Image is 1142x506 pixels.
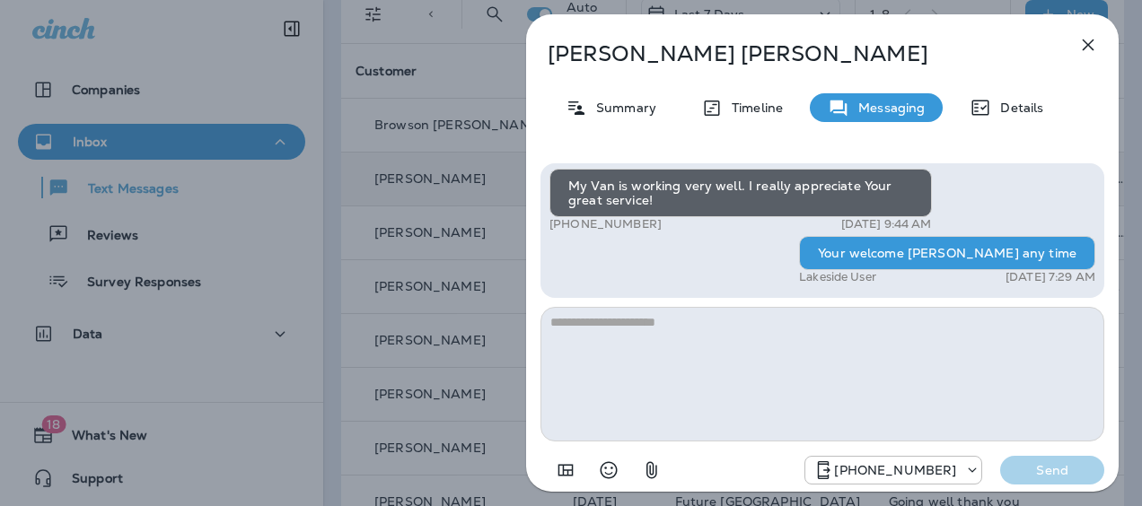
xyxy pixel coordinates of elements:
div: +1 (928) 232-1970 [805,459,981,481]
p: Messaging [849,100,925,115]
p: [DATE] 7:29 AM [1006,270,1095,284]
p: Details [991,100,1043,115]
p: [PHONE_NUMBER] [549,217,662,231]
button: Select an emoji [591,452,627,488]
p: Summary [587,100,656,115]
p: [PERSON_NAME] [PERSON_NAME] [548,41,1038,66]
button: Add in a premade template [548,452,584,488]
p: [PHONE_NUMBER] [834,463,956,477]
p: Timeline [723,100,783,115]
div: Your welcome [PERSON_NAME] any time [799,236,1095,270]
p: Lakeside User [799,270,876,284]
p: [DATE] 9:44 AM [841,217,932,231]
div: My Van is working very well. I really appreciate Your great service! [549,169,932,217]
